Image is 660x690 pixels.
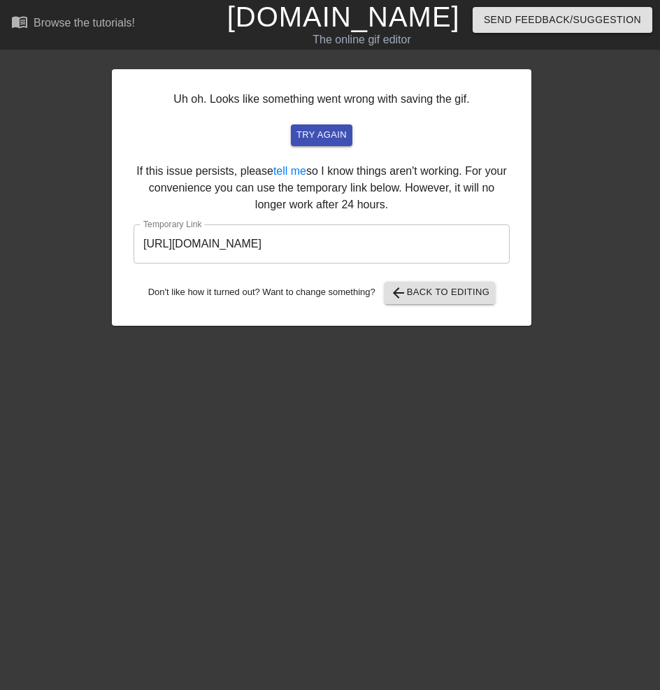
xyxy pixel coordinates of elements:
[296,127,347,143] span: try again
[227,1,460,32] a: [DOMAIN_NAME]
[385,282,496,304] button: Back to Editing
[134,282,510,304] div: Don't like how it turned out? Want to change something?
[484,11,641,29] span: Send Feedback/Suggestion
[112,69,531,326] div: Uh oh. Looks like something went wrong with saving the gif. If this issue persists, please so I k...
[390,285,490,301] span: Back to Editing
[34,17,135,29] div: Browse the tutorials!
[134,224,510,264] input: bare
[11,13,28,30] span: menu_book
[11,13,135,35] a: Browse the tutorials!
[473,7,652,33] button: Send Feedback/Suggestion
[291,124,352,146] button: try again
[390,285,407,301] span: arrow_back
[227,31,497,48] div: The online gif editor
[273,165,306,177] a: tell me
